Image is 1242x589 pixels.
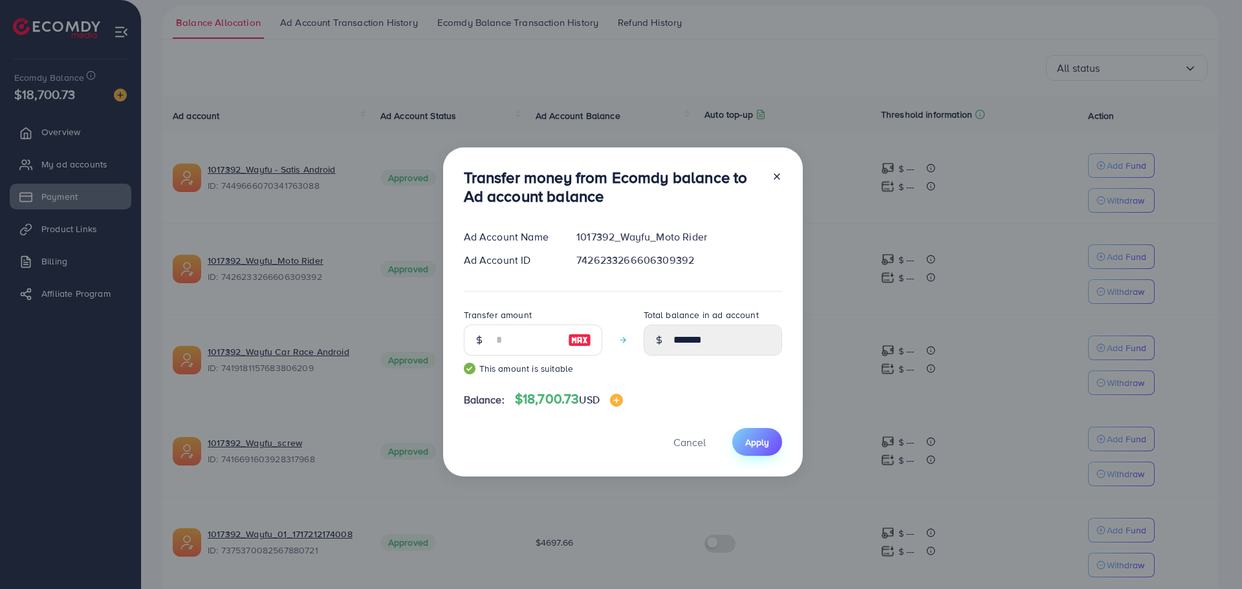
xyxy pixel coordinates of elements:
[464,168,761,206] h3: Transfer money from Ecomdy balance to Ad account balance
[566,230,792,244] div: 1017392_Wayfu_Moto Rider
[453,230,567,244] div: Ad Account Name
[673,435,706,449] span: Cancel
[464,362,602,375] small: This amount is suitable
[1187,531,1232,579] iframe: Chat
[732,428,782,456] button: Apply
[745,436,769,449] span: Apply
[453,253,567,268] div: Ad Account ID
[464,392,505,407] span: Balance:
[568,332,591,348] img: image
[515,391,623,407] h4: $18,700.73
[644,308,759,321] label: Total balance in ad account
[579,392,599,407] span: USD
[657,428,722,456] button: Cancel
[464,363,475,374] img: guide
[610,394,623,407] img: image
[464,308,532,321] label: Transfer amount
[566,253,792,268] div: 7426233266606309392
